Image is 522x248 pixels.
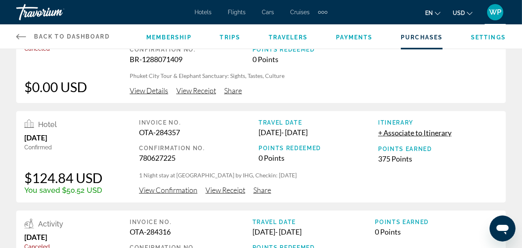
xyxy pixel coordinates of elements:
[378,128,451,138] button: + Associate to Itinerary
[375,219,498,225] div: Points Earned
[146,34,192,41] a: Membership
[375,227,498,236] div: 0 Points
[139,128,259,137] div: OTA-284357
[139,185,197,194] span: View Confirmation
[259,153,378,162] div: 0 Points
[228,9,246,15] a: Flights
[489,8,501,16] span: WP
[453,10,465,16] span: USD
[176,86,216,95] span: View Receipt
[425,10,433,16] span: en
[38,220,63,228] span: Activity
[252,55,375,64] div: 0 Points
[195,9,212,15] a: Hotels
[24,144,103,151] div: Confirmed
[401,34,443,41] a: Purchases
[139,171,498,179] p: 1 Night stay at [GEOGRAPHIC_DATA] by IHG, Checkin: [DATE]
[259,119,378,126] div: Travel Date
[130,227,252,236] div: OTA-284316
[34,33,110,40] span: Back to Dashboard
[259,128,378,137] div: [DATE] - [DATE]
[139,153,259,162] div: 780627225
[252,219,375,225] div: Travel Date
[490,216,516,242] iframe: Button to launch messaging window
[130,219,252,225] div: Invoice No.
[130,46,252,53] div: Confirmation No.
[16,24,110,49] a: Back to Dashboard
[336,34,373,41] a: Payments
[224,86,242,95] span: Share
[253,185,271,194] span: Share
[205,185,245,194] span: View Receipt
[318,6,327,19] button: Extra navigation items
[24,133,103,142] div: [DATE]
[24,233,93,242] div: [DATE]
[24,186,103,194] div: You saved $50.52 USD
[259,145,378,151] div: Points Redeemed
[471,34,506,41] a: Settings
[24,170,103,186] div: $124.84 USD
[425,7,441,19] button: Change language
[139,119,259,126] div: Invoice No.
[269,34,308,41] a: Travelers
[24,79,93,95] div: $0.00 USD
[378,146,498,152] div: Points Earned
[378,154,498,163] div: 375 Points
[38,120,57,129] span: Hotel
[262,9,274,15] a: Cars
[130,55,252,64] div: BR-1288071409
[130,86,168,95] span: View Details
[453,7,473,19] button: Change currency
[16,2,97,23] a: Travorium
[378,119,498,126] div: Itinerary
[291,9,310,15] a: Cruises
[130,72,498,80] p: Phuket City Tour & Elephant Sanctuary: Sights, Tastes, Culture
[485,4,506,21] button: User Menu
[220,34,241,41] a: Trips
[252,227,375,236] div: [DATE] - [DATE]
[252,46,375,53] div: Points Redeemed
[139,145,259,151] div: Confirmation No.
